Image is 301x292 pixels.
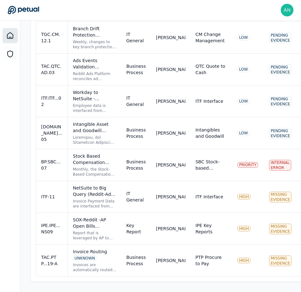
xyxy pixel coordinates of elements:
td: IT General [121,181,151,213]
div: [PERSON_NAME] [156,194,185,200]
div: IPE Key Reports [195,222,227,235]
div: LOW [237,67,249,72]
div: ITF Interface [195,98,223,104]
div: Stock Based Compensation Journal Entry Review [73,153,116,166]
div: Intangibles and Goodwill [195,127,227,139]
div: PRIORITY [237,162,258,168]
div: UNKNOWN [73,255,97,261]
div: [PERSON_NAME] [156,225,185,232]
td: Business Process [121,245,151,277]
a: Go to Dashboard [8,6,39,15]
div: Ads Events Validation [73,57,116,70]
div: TAC.PTP...19-A [41,254,63,267]
a: SOC [3,46,18,61]
td: IT General [121,22,151,54]
img: andrew+reddit@petual.ai [281,4,293,16]
td: Business Process [121,117,151,149]
div: Reddit Ads Platform reconciles ad impressions against user events to determine valid tracking eve... [73,71,116,81]
div: Quarterly, the Functional Accounting Manager or above reviews the Intangible Asset and Goodwill f... [73,135,116,145]
div: NetSuite to Big Query (Reddit-Ads-Prod) - Invoice payment [73,185,116,197]
div: ITF Interface [195,194,223,200]
div: Pending Evidence [269,32,292,43]
div: Employee data is interfaced from Workday to NetSuite. Upon error/failure, appropriate personnel i... [73,103,116,113]
div: Intangible Asset and Goodwill Footnote Control [73,121,116,134]
div: SOX-Reddit -AP Open Bills [73,217,116,229]
div: Pending Evidence [269,96,292,107]
div: Workday to NetSuite - Demographic Data [73,89,116,102]
div: [PERSON_NAME] [156,34,185,41]
div: HIGH [237,258,250,263]
div: Pending Evidence [269,64,292,75]
div: Pending Evidence [269,128,292,139]
div: ITF.ITF...02 [41,95,63,108]
div: TGC.CM.12.1 [41,31,63,44]
td: Key Report [121,213,151,245]
div: [PERSON_NAME] [156,66,185,73]
td: IT General [121,85,151,117]
div: HIGH [237,226,250,231]
div: HIGH [237,194,250,200]
div: Report that is leveraged by AP to aggregate ACH and Wire Payments for invoices that have been app... [73,231,116,241]
div: Invoices are automatically routed in Coupa for Manager Review and AP Final approval [73,262,116,272]
a: Dashboard [3,28,18,43]
div: TAC.QTC.AD.03 [41,63,63,76]
div: Branch Drift Protection Detection [73,26,116,38]
div: LOW [237,35,249,40]
div: PTP Procure to Pay [195,254,227,267]
div: BP.SBC...07 [41,159,63,171]
div: Missing Evidence [269,255,292,266]
div: [DOMAIN_NAME]...05 [41,124,63,143]
div: QTC Quote to Cash [195,63,227,76]
div: Invoice Payment Data are interfaced from NetSuite to BigQuery. Upon error/failure, appropriate pe... [73,199,116,209]
div: [PERSON_NAME] [156,130,185,136]
td: Business Process [121,54,151,85]
div: Invoice Routing [73,248,116,261]
div: Missing Evidence [269,224,292,234]
div: ITF-11 [41,194,63,200]
div: [PERSON_NAME] [156,98,185,104]
div: IPE.IPE...NS09 [41,222,63,235]
div: [PERSON_NAME] [156,162,185,168]
div: Missing Evidence [269,192,292,202]
div: LOW [237,98,249,104]
div: Internal Error [269,160,291,171]
td: Business Process [121,149,151,181]
div: CM Change Management [195,31,227,44]
div: LOW [237,130,249,136]
div: Weekly, changes to key branch protection configurations for primary branches are alerted upon cha... [73,39,116,50]
div: Monthly, the Stock-Based Compensation GL Analysis and any related journal entries are prepared by... [73,167,116,177]
div: [PERSON_NAME] [156,257,185,264]
div: SBC Stock-based Compensation [195,159,227,171]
